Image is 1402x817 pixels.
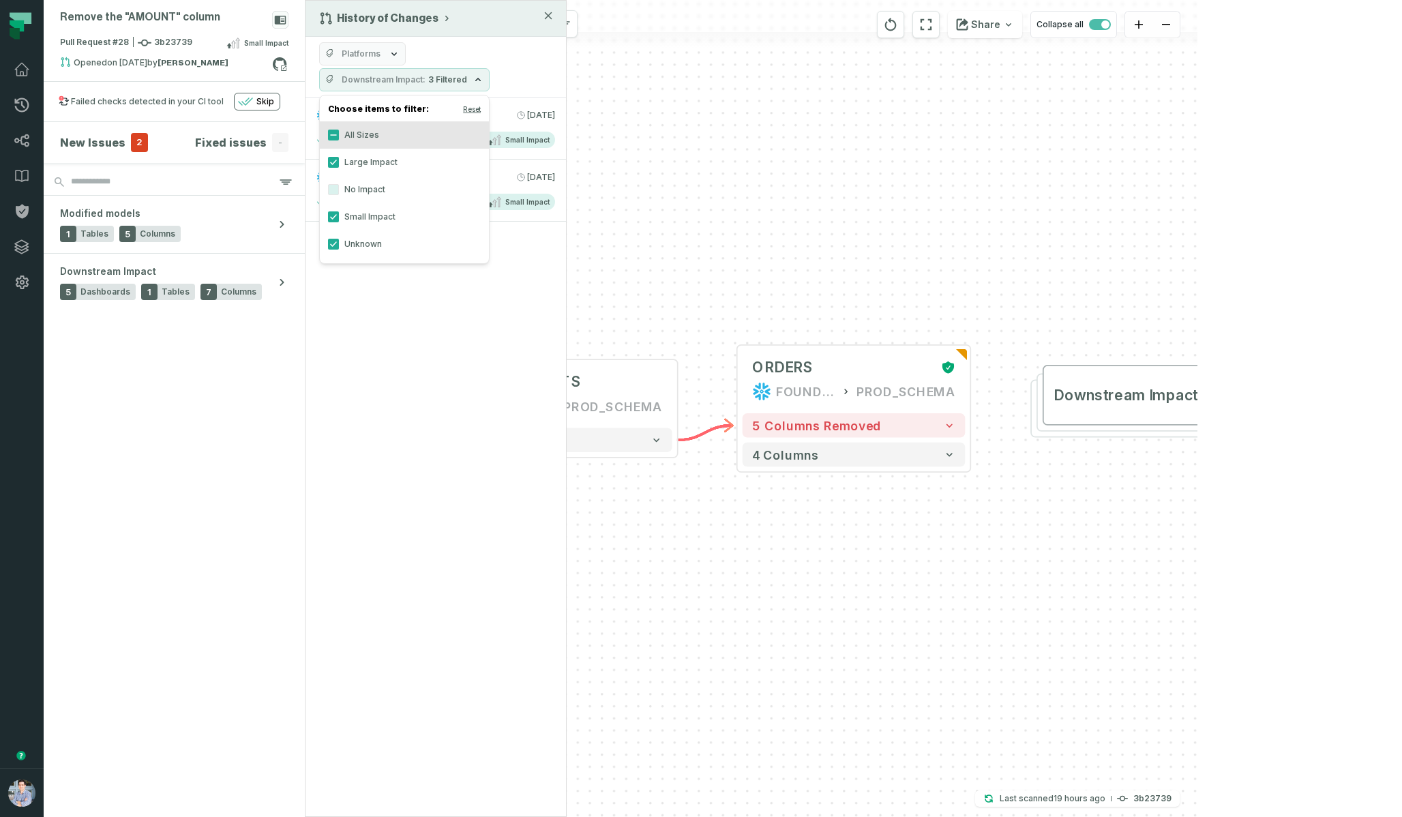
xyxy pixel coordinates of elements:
[320,101,489,121] h4: Choose items to filter:
[563,396,663,415] div: PROD_SCHEMA
[80,228,108,239] span: Tables
[936,360,955,374] div: Certified
[60,57,272,73] div: Opened by
[256,96,274,107] span: Skip
[244,38,288,48] span: Small Impact
[505,197,550,207] span: Small Impact
[162,286,190,297] span: Tables
[328,211,339,222] button: Small Impact
[948,11,1022,38] button: Share
[44,254,305,311] button: Downstream Impact5Dashboards1Tables7Columns
[342,48,381,59] span: Platforms
[15,749,27,762] div: Tooltip anchor
[328,184,339,195] button: No Impact
[1000,792,1105,805] p: Last scanned
[320,231,489,258] label: Unknown
[320,203,489,231] label: Small Impact
[342,74,426,85] span: Downstream Impact
[60,134,125,151] h4: New Issues
[319,42,406,65] button: Platforms
[107,57,147,68] relative-time: Mar 10, 2025, 11:00 PM GMT+2
[60,36,192,50] span: Pull Request #28 3b23739
[1030,11,1117,38] button: Collapse all
[463,104,481,115] button: Reset
[195,134,267,151] h4: Fixed issues
[60,207,140,220] span: Modified models
[60,284,76,300] span: 5
[60,133,288,152] button: New Issues2Fixed issues-
[71,96,224,107] div: Failed checks detected in your CI tool
[140,228,175,239] span: Columns
[1043,365,1275,426] button: Downstream Impact
[320,121,489,149] label: All Sizes
[141,284,158,300] span: 1
[752,357,813,376] div: ORDERS
[428,74,467,85] span: 3 Filtered
[776,382,835,401] div: FOUNDATIONAL_DB
[328,157,339,168] button: Large Impact
[221,286,256,297] span: Columns
[8,779,35,807] img: avatar of Alon Nafta
[305,230,566,241] div: No more results.
[305,98,566,160] a: Snowflake[DATE] 2:00:12 AMNo issues foundSmall Impact
[44,196,305,253] button: Modified models1Tables5Columns
[975,790,1180,807] button: Last scanned[DATE] 4:23:59 AM3b23739
[119,226,136,242] span: 5
[1125,12,1152,38] button: zoom in
[856,382,956,401] div: PROD_SCHEMA
[319,68,490,91] button: Downstream Impact3 Filtered
[527,172,555,183] relative-time: Sep 3, 2025, 2:00 AM GMT+3
[200,284,217,300] span: 7
[319,12,452,25] button: History of Changes
[158,59,228,67] strong: Barak Fargoun (fargoun)
[131,133,148,152] span: 2
[60,226,76,242] span: 1
[752,418,882,432] span: 5 columns removed
[1054,793,1105,803] relative-time: Sep 6, 2025, 4:23 AM GMT+3
[677,426,733,440] g: Edge from c8867c613c347eb7857e509391c84b7d to 0dd85c77dd217d0afb16c7d4fb3eff19
[60,11,220,24] div: Remove the "AMOUNT" column
[505,135,550,145] span: Small Impact
[320,149,489,176] label: Large Impact
[272,133,288,152] span: -
[1152,12,1180,38] button: zoom out
[459,372,580,391] div: STG_PAYMENTS
[271,55,288,73] a: View on github
[234,93,280,110] button: Skip
[1133,794,1172,803] h4: 3b23739
[328,130,339,140] button: All Sizes
[305,160,566,222] a: Snowflake[DATE] 2:00:11 AMNo issues foundSmall Impact
[752,447,819,462] span: 4 columns
[328,239,339,250] button: Unknown
[320,176,489,203] label: No Impact
[527,110,555,121] relative-time: Sep 6, 2025, 2:00 AM GMT+3
[80,286,130,297] span: Dashboards
[60,265,156,278] span: Downstream Impact
[1054,385,1197,404] span: Downstream Impact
